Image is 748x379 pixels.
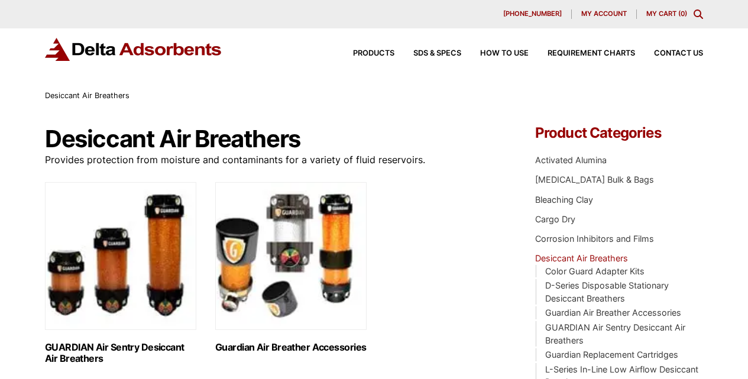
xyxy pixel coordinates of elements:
[548,50,635,57] span: Requirement Charts
[572,9,637,19] a: My account
[545,349,678,359] a: Guardian Replacement Cartridges
[545,322,685,345] a: GUARDIAN Air Sentry Desiccant Air Breathers
[45,91,129,100] span: Desiccant Air Breathers
[529,50,635,57] a: Requirement Charts
[45,342,196,364] h2: GUARDIAN Air Sentry Desiccant Air Breathers
[545,280,669,303] a: D-Series Disposable Stationary Desiccant Breathers
[654,50,703,57] span: Contact Us
[45,182,196,364] a: Visit product category GUARDIAN Air Sentry Desiccant Air Breathers
[535,174,654,184] a: [MEDICAL_DATA] Bulk & Bags
[681,9,685,18] span: 0
[45,182,196,330] img: GUARDIAN Air Sentry Desiccant Air Breathers
[394,50,461,57] a: SDS & SPECS
[646,9,687,18] a: My Cart (0)
[535,253,628,263] a: Desiccant Air Breathers
[535,126,703,140] h4: Product Categories
[45,38,222,61] img: Delta Adsorbents
[635,50,703,57] a: Contact Us
[461,50,529,57] a: How to Use
[494,9,572,19] a: [PHONE_NUMBER]
[480,50,529,57] span: How to Use
[545,307,681,318] a: Guardian Air Breather Accessories
[334,50,394,57] a: Products
[535,195,593,205] a: Bleaching Clay
[215,182,367,353] a: Visit product category Guardian Air Breather Accessories
[694,9,703,19] div: Toggle Modal Content
[413,50,461,57] span: SDS & SPECS
[535,214,575,224] a: Cargo Dry
[45,126,503,152] h1: Desiccant Air Breathers
[353,50,394,57] span: Products
[545,266,645,276] a: Color Guard Adapter Kits
[503,11,562,17] span: [PHONE_NUMBER]
[535,234,654,244] a: Corrosion Inhibitors and Films
[535,155,607,165] a: Activated Alumina
[581,11,627,17] span: My account
[45,152,503,168] p: Provides protection from moisture and contaminants for a variety of fluid reservoirs.
[215,342,367,353] h2: Guardian Air Breather Accessories
[215,182,367,330] img: Guardian Air Breather Accessories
